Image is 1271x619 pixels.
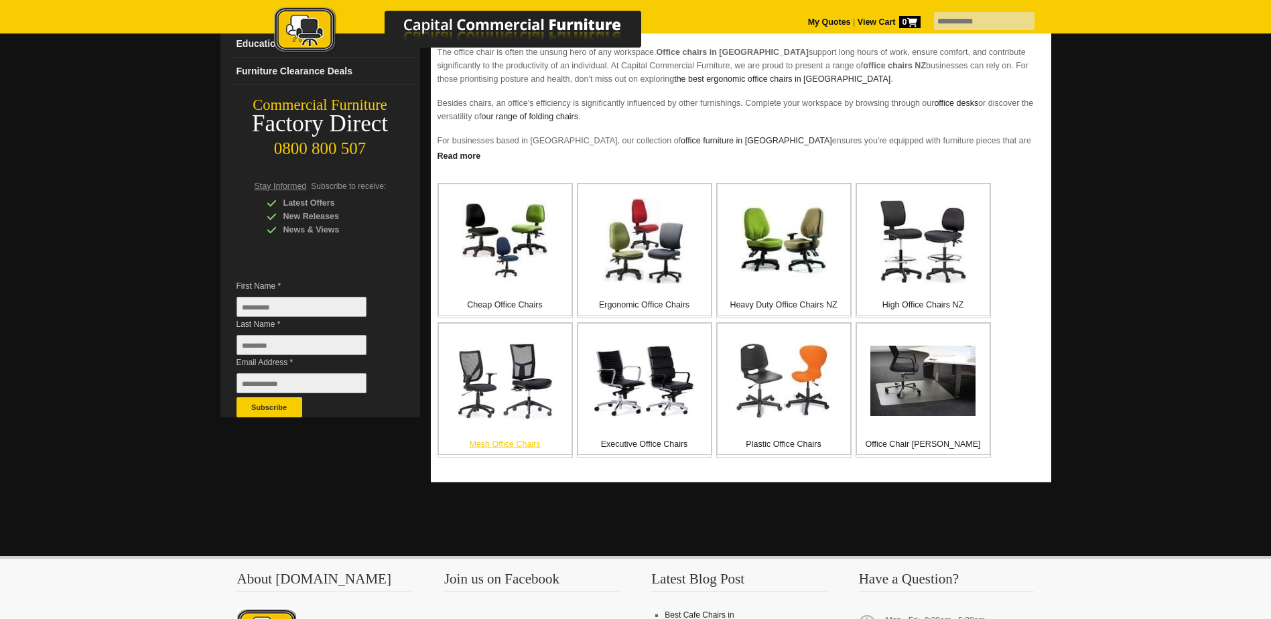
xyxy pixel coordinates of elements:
p: The office chair is often the unsung hero of any workspace. support long hours of work, ensure co... [438,46,1045,86]
img: Mesh Office Chairs [458,342,553,419]
a: Click to read more [431,146,1051,163]
p: For businesses based in [GEOGRAPHIC_DATA], our collection of ensures you're equipped with furnitu... [438,134,1045,174]
input: First Name * [237,297,366,317]
a: Cheap Office Chairs Cheap Office Chairs [438,183,573,318]
p: Office Chair [PERSON_NAME] [857,437,990,451]
img: Office Chair Mats [870,346,976,416]
img: Executive Office Chairs [594,344,695,417]
img: Plastic Office Chairs [735,343,832,419]
p: Cheap Office Chairs [439,298,572,312]
span: First Name * [237,279,387,293]
p: Mesh Office Chairs [439,437,572,451]
a: Executive Office Chairs Executive Office Chairs [577,322,712,458]
div: New Releases [267,210,394,223]
img: High Office Chairs NZ [880,200,967,283]
p: Executive Office Chairs [578,437,711,451]
a: Heavy Duty Office Chairs NZ Heavy Duty Office Chairs NZ [716,183,852,318]
a: office furniture in [GEOGRAPHIC_DATA] [681,136,832,145]
a: Office Chair Mats Office Chair [PERSON_NAME] [856,322,991,458]
a: View Cart0 [855,17,920,27]
a: the best ergonomic office chairs in [GEOGRAPHIC_DATA] [674,74,890,84]
h3: Latest Blog Post [651,572,827,592]
a: our range of folding chairs [482,112,579,121]
p: Ergonomic Office Chairs [578,298,711,312]
img: Capital Commercial Furniture Logo [237,7,706,56]
div: Factory Direct [220,115,420,133]
span: Subscribe to receive: [311,182,386,191]
h3: Join us on Facebook [444,572,620,592]
a: Ergonomic Office Chairs Ergonomic Office Chairs [577,183,712,318]
img: Heavy Duty Office Chairs NZ [741,198,827,284]
img: Ergonomic Office Chairs [602,198,687,284]
input: Last Name * [237,335,366,355]
div: 0800 800 507 [220,133,420,158]
p: Besides chairs, an office's efficiency is significantly influenced by other furnishings. Complete... [438,96,1045,123]
a: Education Furnituredropdown [231,30,420,58]
strong: Office chairs in [GEOGRAPHIC_DATA] [657,48,809,57]
strong: View Cart [858,17,921,27]
strong: office chairs NZ [863,61,926,70]
a: High Office Chairs NZ High Office Chairs NZ [856,183,991,318]
p: High Office Chairs NZ [857,298,990,312]
a: office desks [934,98,978,108]
span: Email Address * [237,356,387,369]
a: Furniture Clearance Deals [231,58,420,85]
div: Commercial Furniture [220,96,420,115]
img: Cheap Office Chairs [462,198,548,284]
a: Mesh Office Chairs Mesh Office Chairs [438,322,573,458]
h3: About [DOMAIN_NAME] [237,572,413,592]
input: Email Address * [237,373,366,393]
div: News & Views [267,223,394,236]
div: Latest Offers [267,196,394,210]
span: 0 [899,16,921,28]
a: Capital Commercial Furniture Logo [237,7,706,60]
h3: Have a Question? [859,572,1034,592]
p: Heavy Duty Office Chairs NZ [718,298,850,312]
button: Subscribe [237,397,302,417]
span: Last Name * [237,318,387,331]
a: My Quotes [808,17,851,27]
span: Stay Informed [255,182,307,191]
a: Plastic Office Chairs Plastic Office Chairs [716,322,852,458]
p: Plastic Office Chairs [718,437,850,451]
